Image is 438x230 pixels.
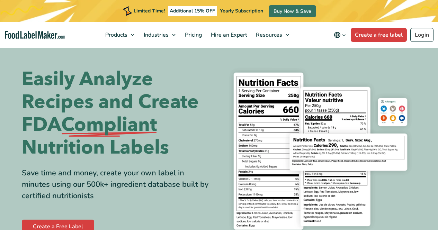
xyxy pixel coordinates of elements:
[5,31,65,39] a: Food Label Maker homepage
[142,31,169,39] span: Industries
[103,31,128,39] span: Products
[220,8,263,14] span: Yearly Subscription
[183,31,203,39] span: Pricing
[209,31,248,39] span: Hire an Expert
[22,68,214,159] h1: Easily Analyze Recipes and Create FDA Nutrition Labels
[207,22,250,48] a: Hire an Expert
[329,28,351,42] button: Change language
[254,31,283,39] span: Resources
[252,22,293,48] a: Resources
[168,6,217,16] span: Additional 15% OFF
[134,8,165,14] span: Limited Time!
[22,167,214,202] div: Save time and money, create your own label in minutes using our 500k+ ingredient database built b...
[410,28,433,42] a: Login
[61,113,157,136] span: Compliant
[101,22,138,48] a: Products
[269,5,316,17] a: Buy Now & Save
[351,28,407,42] a: Create a free label
[181,22,205,48] a: Pricing
[140,22,179,48] a: Industries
